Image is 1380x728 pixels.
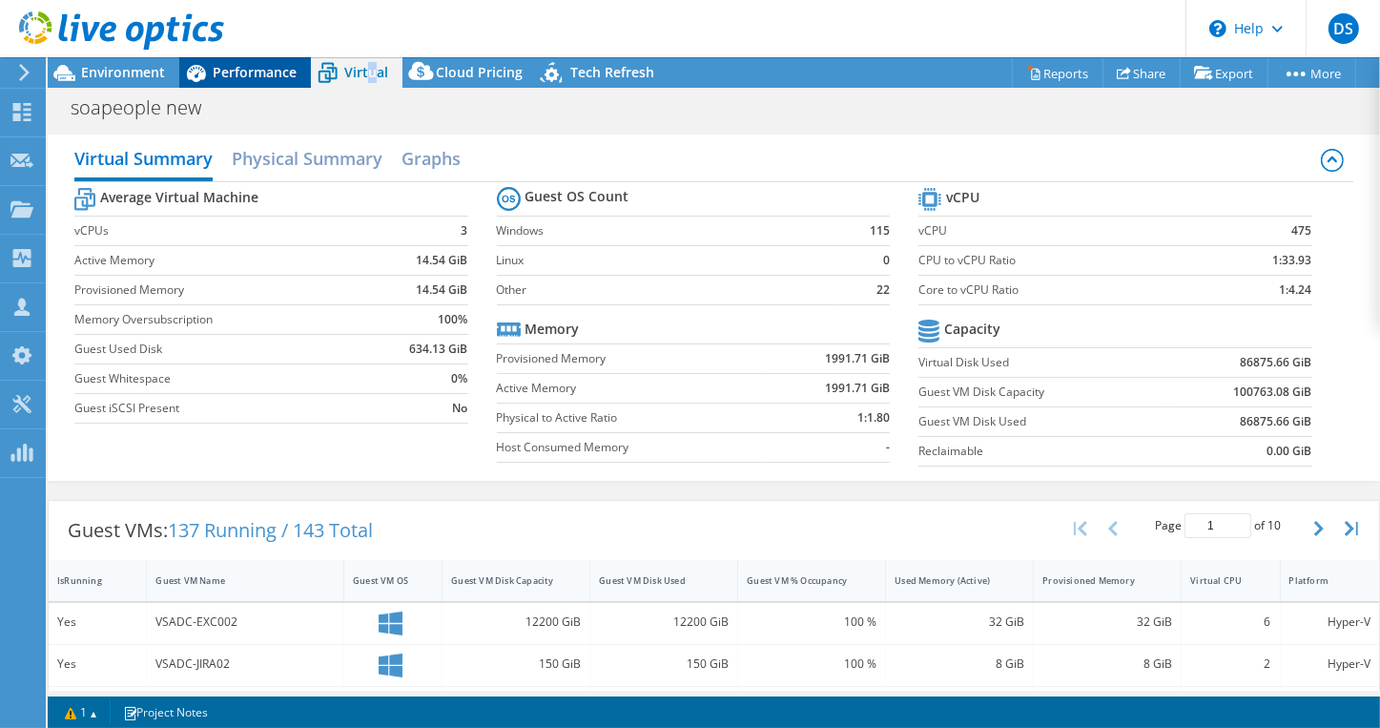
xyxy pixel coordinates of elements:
[825,379,890,398] b: 1991.71 GiB
[525,320,580,339] b: Memory
[417,281,468,300] b: 14.54 GiB
[1042,612,1172,633] div: 32 GiB
[870,221,890,240] b: 115
[1155,513,1281,538] span: Page of
[497,251,838,270] label: Linux
[402,139,461,177] h2: Graphs
[1280,281,1312,300] b: 1:4.24
[100,188,258,207] b: Average Virtual Machine
[81,63,165,81] span: Environment
[232,139,382,177] h2: Physical Summary
[353,574,410,587] div: Guest VM OS
[1267,442,1312,461] b: 0.00 GiB
[344,63,388,81] span: Virtual
[74,139,213,181] h2: Virtual Summary
[895,574,1001,587] div: Used Memory (Active)
[1190,654,1270,675] div: 2
[110,700,221,724] a: Project Notes
[570,63,654,81] span: Tech Refresh
[57,654,137,675] div: Yes
[1102,58,1181,88] a: Share
[74,281,374,300] label: Provisioned Memory
[1190,612,1270,633] div: 6
[410,340,468,359] b: 634.13 GiB
[883,251,890,270] b: 0
[1042,654,1172,675] div: 8 GiB
[1241,353,1312,372] b: 86875.66 GiB
[155,654,335,675] div: VSADC-JIRA02
[747,612,876,633] div: 100 %
[1012,58,1103,88] a: Reports
[155,612,335,633] div: VSADC-EXC002
[857,408,890,427] b: 1:1.80
[1184,513,1251,538] input: jump to page
[497,349,767,368] label: Provisioned Memory
[599,654,729,675] div: 150 GiB
[918,442,1168,461] label: Reclaimable
[918,412,1168,431] label: Guest VM Disk Used
[451,574,558,587] div: Guest VM Disk Capacity
[51,700,111,724] a: 1
[918,251,1208,270] label: CPU to vCPU Ratio
[1234,383,1312,402] b: 100763.08 GiB
[497,281,838,300] label: Other
[74,251,374,270] label: Active Memory
[417,251,468,270] b: 14.54 GiB
[747,654,876,675] div: 100 %
[1289,574,1348,587] div: Platform
[1190,574,1247,587] div: Virtual CPU
[1267,517,1281,533] span: 10
[1241,412,1312,431] b: 86875.66 GiB
[1209,20,1226,37] svg: \n
[895,654,1024,675] div: 8 GiB
[57,574,114,587] div: IsRunning
[1180,58,1268,88] a: Export
[462,221,468,240] b: 3
[525,187,629,206] b: Guest OS Count
[918,221,1208,240] label: vCPU
[895,612,1024,633] div: 32 GiB
[1329,13,1359,44] span: DS
[886,438,890,457] b: -
[49,501,392,560] div: Guest VMs:
[1289,612,1370,633] div: Hyper-V
[74,340,374,359] label: Guest Used Disk
[452,369,468,388] b: 0%
[74,369,374,388] label: Guest Whitespace
[74,221,374,240] label: vCPUs
[155,574,312,587] div: Guest VM Name
[1273,251,1312,270] b: 1:33.93
[1289,654,1370,675] div: Hyper-V
[944,320,1000,339] b: Capacity
[946,188,979,207] b: vCPU
[876,281,890,300] b: 22
[168,517,373,543] span: 137 Running / 143 Total
[453,399,468,418] b: No
[497,379,767,398] label: Active Memory
[497,408,767,427] label: Physical to Active Ratio
[436,63,523,81] span: Cloud Pricing
[497,221,838,240] label: Windows
[74,399,374,418] label: Guest iSCSI Present
[497,438,767,457] label: Host Consumed Memory
[57,612,137,633] div: Yes
[1267,58,1356,88] a: More
[74,310,374,329] label: Memory Oversubscription
[825,349,890,368] b: 1991.71 GiB
[918,353,1168,372] label: Virtual Disk Used
[747,574,854,587] div: Guest VM % Occupancy
[451,654,581,675] div: 150 GiB
[599,612,729,633] div: 12200 GiB
[62,97,231,118] h1: soapeople new
[599,574,706,587] div: Guest VM Disk Used
[1042,574,1149,587] div: Provisioned Memory
[439,310,468,329] b: 100%
[918,281,1208,300] label: Core to vCPU Ratio
[918,383,1168,402] label: Guest VM Disk Capacity
[213,63,297,81] span: Performance
[451,612,581,633] div: 12200 GiB
[1292,221,1312,240] b: 475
